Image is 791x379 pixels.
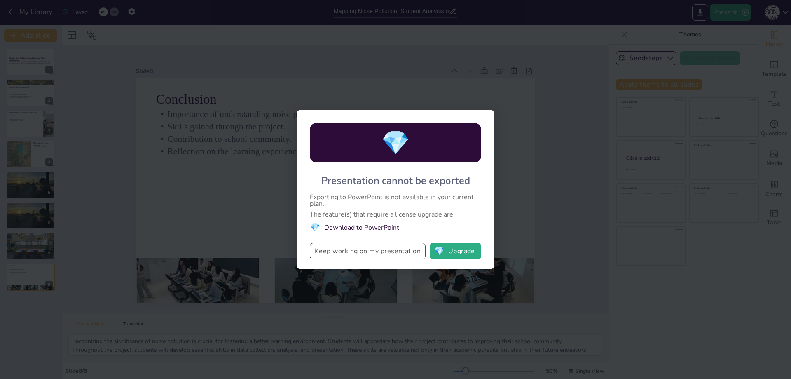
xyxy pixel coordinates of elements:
[321,174,470,187] div: Presentation cannot be exported
[381,127,410,159] span: diamond
[310,194,481,207] div: Exporting to PowerPoint is not available in your current plan.
[310,211,481,218] div: The feature(s) that require a license upgrade are:
[310,222,481,233] li: Download to PowerPoint
[434,247,445,255] span: diamond
[310,243,426,259] button: Keep working on my presentation
[310,222,320,233] span: diamond
[430,243,481,259] button: diamondUpgrade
